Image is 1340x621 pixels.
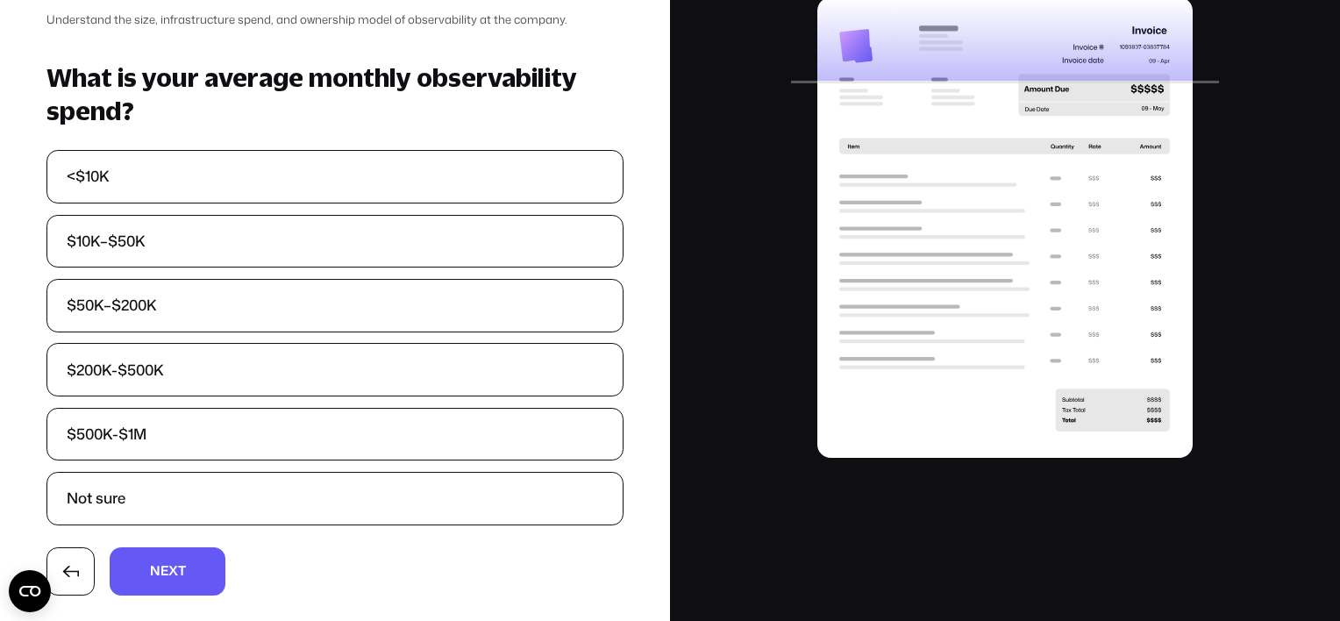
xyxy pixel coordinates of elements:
button: Previous question [46,547,95,596]
button: Open CMP widget [9,570,51,612]
p: Understand the size, infrastructure spend, and ownership model of observability at the company. [46,13,623,27]
span: t [178,565,186,578]
label: Not sure [47,473,622,525]
span: e [160,565,168,578]
button: Next question [110,547,225,596]
label: $10K–$50K [47,216,622,268]
span: N [150,565,160,578]
label: $50K–$200K [47,280,622,332]
h3: What is your average monthly observability spend? [46,61,623,128]
img: progressImage.svg [839,24,1172,432]
label: $500K-$1M [47,409,622,460]
label: $200K-$500K [47,344,622,396]
label: <$10K [47,151,622,203]
span: x [168,565,178,578]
